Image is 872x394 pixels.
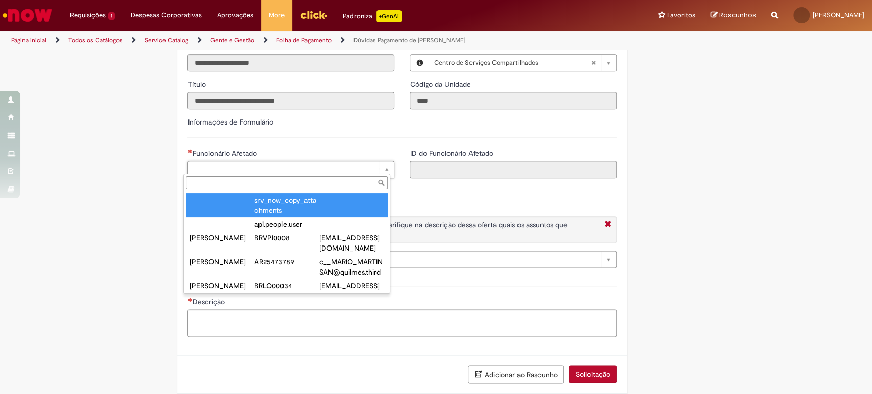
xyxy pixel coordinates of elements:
div: [PERSON_NAME] [190,233,254,243]
div: [EMAIL_ADDRESS][DOMAIN_NAME] [319,281,384,301]
div: [PERSON_NAME] [190,281,254,291]
div: srv_now_copy_attachments [254,195,319,215]
div: api.people.user [254,219,319,229]
div: BRLO00034 [254,281,319,291]
div: BRVPI0008 [254,233,319,243]
div: [EMAIL_ADDRESS][DOMAIN_NAME] [319,233,384,253]
div: [PERSON_NAME] [190,257,254,267]
ul: Funcionário Afetado [184,191,390,293]
div: AR25473789 [254,257,319,267]
div: c__MARIO_MARTINSAN@quilmes.third [319,257,384,277]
